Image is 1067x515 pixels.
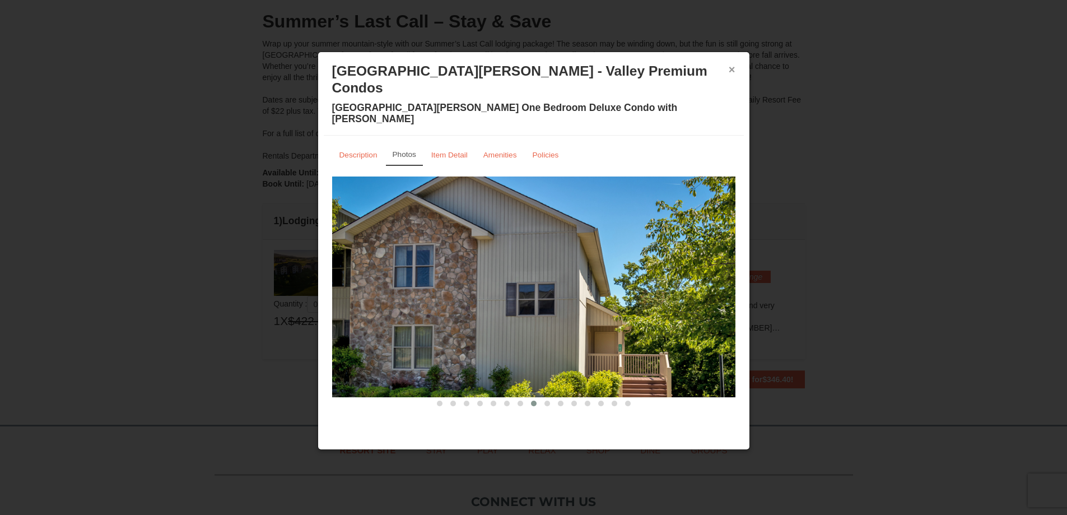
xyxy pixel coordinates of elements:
a: Photos [386,144,423,166]
small: Amenities [483,151,517,159]
small: Description [339,151,378,159]
small: Photos [393,150,416,159]
h4: [GEOGRAPHIC_DATA][PERSON_NAME] One Bedroom Deluxe Condo with [PERSON_NAME] [332,102,735,124]
a: Description [332,144,385,166]
a: Policies [525,144,566,166]
small: Policies [532,151,558,159]
small: Item Detail [431,151,468,159]
h3: [GEOGRAPHIC_DATA][PERSON_NAME] - Valley Premium Condos [332,63,735,96]
img: 18876286-129-04797877.jpg [332,177,735,397]
button: × [729,64,735,75]
a: Amenities [476,144,524,166]
a: Item Detail [424,144,475,166]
